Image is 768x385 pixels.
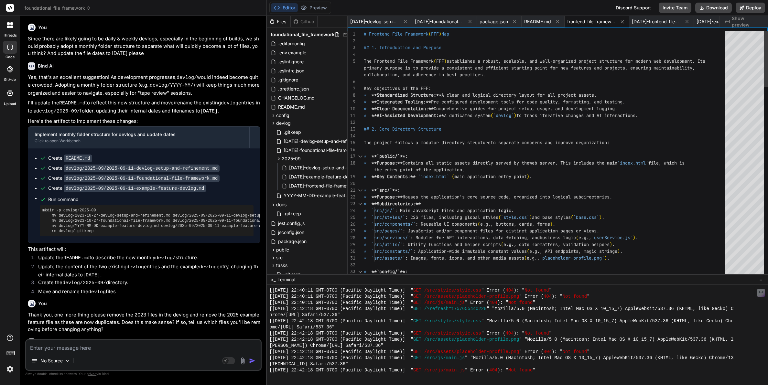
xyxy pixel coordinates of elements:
[424,300,465,306] span: /src/js/main.js
[283,210,302,218] span: .gitkeep
[529,174,532,179] span: .
[348,180,355,187] div: 20
[348,173,355,180] div: 19
[529,248,617,254] span: e.g., API endpoints, magic strings
[533,300,535,306] span: "
[413,300,421,306] span: GET
[348,58,355,65] div: 5
[599,214,602,220] span: )
[40,358,63,364] p: No Source
[532,214,571,220] span: and base styles
[514,287,525,294] span: ): "
[632,18,680,25] span: [DATE]-frontend-file-framework.md
[413,355,421,361] span: GET
[447,58,573,64] span: establishes a robust, scalable, and well-organize
[277,103,306,111] span: README.md
[277,49,307,57] span: .env.example
[269,349,413,355] span: [[DATE] 22:42:18 GMT-0700 (Pacific Daylight Time)] "
[28,99,260,115] p: I'll update the to reflect this new structure and move/rename the existing entries into a folder,...
[348,78,355,85] div: 6
[405,153,408,159] span: :
[348,105,355,112] div: 10
[424,318,481,324] span: /src/styles/style.css
[356,187,364,194] div: Click to collapse the range.
[364,58,434,64] span: The Frontend File Framework
[276,254,283,261] span: src
[364,126,441,132] span: ## 2. Core Directory Structure
[514,112,516,118] span: )
[416,221,478,227] span: : Reusable UI components
[283,137,372,145] span: [DATE]-devlog-setup-and-refinement.md
[65,358,70,364] img: Pick Models
[395,208,514,213] span: : Main JavaScript files and application logic.
[550,221,553,227] span: )
[403,194,529,200] span: Houses the application's core source code, organi
[540,235,576,241] span: business logic
[372,255,405,261] span: `src/assets/`
[527,174,529,179] span: )
[364,140,491,145] span: The project follows a modular directory structure
[348,207,355,214] div: 24
[48,185,206,192] div: Create
[356,200,364,207] div: Click to collapse the range.
[480,18,508,25] span: package.json
[269,294,413,300] span: [[DATE] 22:40:11 GMT-0700 (Pacific Daylight Time)] "
[695,3,732,13] button: Download
[348,133,355,139] div: 14
[348,37,355,44] div: 2
[277,276,295,283] span: Terminal
[481,330,506,337] span: " Error (
[271,31,335,38] span: foundational_file_framework
[64,165,220,172] code: devlog/2025-09/2025-09-11-devlog-setup-and-refinement.md
[348,194,355,200] div: 22
[28,311,260,333] p: Thank you, one more thing please remove the 2023 files in the devlog and remove the 2025 example ...
[277,219,305,227] span: jest.config.js
[413,367,421,373] span: GET
[283,146,368,154] span: [DATE]-foundational-file-framework.md
[64,175,220,182] code: devlog/2025-09/2025-09-11-foundational-file-framework.md
[587,294,590,300] span: "
[544,349,552,355] span: 404
[348,221,355,228] div: 26
[291,18,317,25] div: Github
[431,99,558,105] span: Pre-configured development tools for code quality
[239,357,246,365] img: attachment
[364,31,428,37] span: # Frontend File Framework
[602,214,604,220] span: .
[480,221,550,227] span: e.g., buttons, cards, forms
[33,279,260,288] li: Create the directory.
[424,306,487,312] span: /?refresh=1757655440228
[413,337,421,343] span: GET
[150,83,193,88] code: devlog/YYYY-MM/
[424,367,465,373] span: /src/js/main.js
[758,274,764,285] button: −
[38,24,47,31] h6: You
[413,330,421,337] span: GET
[505,330,514,337] span: 404
[269,324,334,330] span: ome/[URL] Safari/537.36"
[552,294,563,300] span: ): "
[553,221,555,227] span: .
[282,155,301,162] span: 2025-09
[200,109,218,114] code: [DATE]
[155,255,176,261] code: devlog/
[732,15,763,28] span: Show preview
[403,241,501,247] span: : Utility functions and helper scripts
[364,72,485,78] span: collaboration, and adherence to best practices.
[348,153,355,160] div: 17
[372,235,410,241] span: `src/services/`
[465,367,490,373] span: " Error (
[48,196,254,203] span: Run command
[42,208,251,234] pre: mkdir -p devlog/2025-09 mv devlog/2023-10-27-devlog-setup-and-refinement.md devlog/2025-09/2025-0...
[516,112,638,118] span: to track iterative changes and AI interactions.
[348,255,355,262] div: 31
[607,255,610,261] span: .
[348,44,355,51] div: 3
[48,165,220,172] div: Create
[497,300,508,306] span: ): "
[269,343,383,349] span: [PERSON_NAME]) Chrome/[URL] Safari/537.36"
[364,45,441,50] span: ## 1. Introduction and Purpose
[573,58,703,64] span: d project structure for modern web development. It
[48,175,220,182] div: Create
[413,287,421,294] span: GET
